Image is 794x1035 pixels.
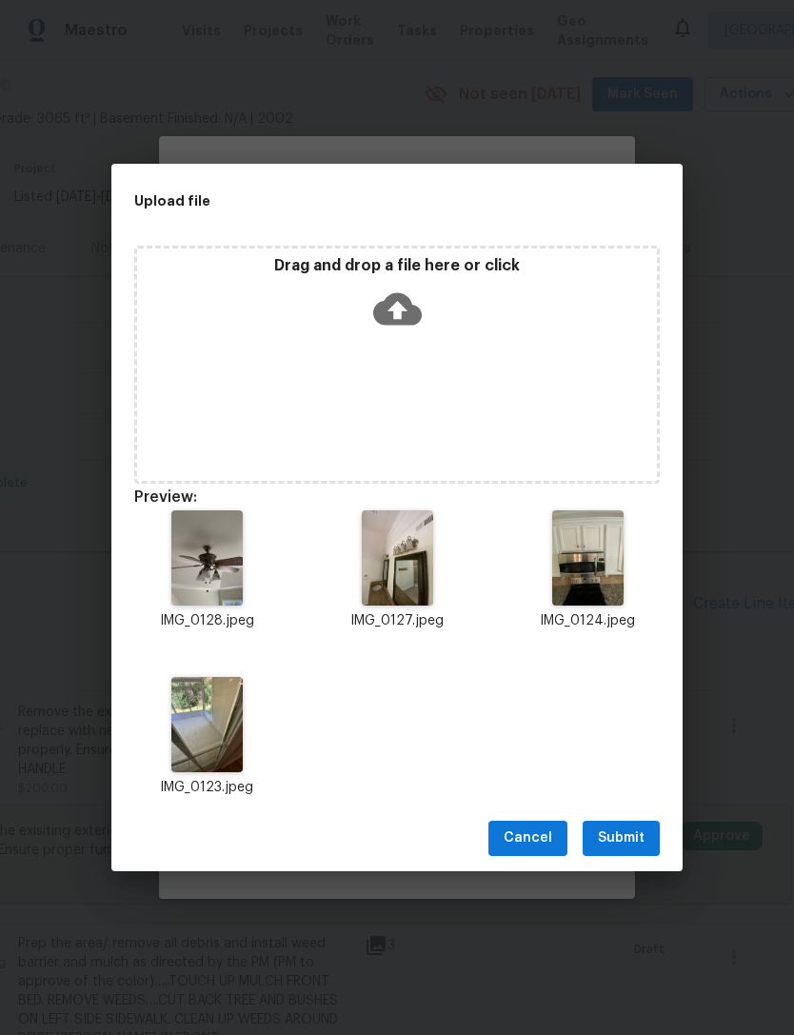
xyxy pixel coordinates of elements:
[171,510,243,606] img: 2Q==
[488,821,567,856] button: Cancel
[325,611,469,631] p: IMG_0127.jpeg
[552,510,624,606] img: 2Q==
[515,611,660,631] p: IMG_0124.jpeg
[362,510,433,606] img: 9k=
[134,190,574,211] h2: Upload file
[134,611,279,631] p: IMG_0128.jpeg
[598,826,645,850] span: Submit
[583,821,660,856] button: Submit
[171,677,243,772] img: 2Q==
[504,826,552,850] span: Cancel
[134,778,279,798] p: IMG_0123.jpeg
[137,256,657,276] p: Drag and drop a file here or click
